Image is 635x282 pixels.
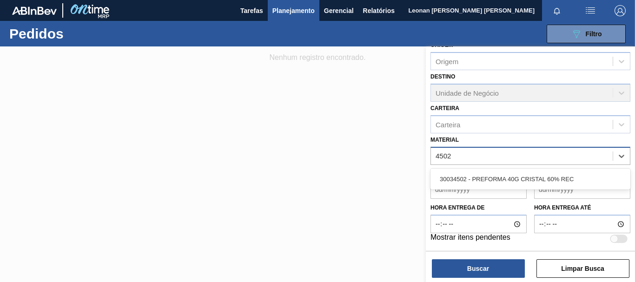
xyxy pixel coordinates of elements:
[430,201,527,215] label: Hora entrega de
[436,58,458,66] div: Origem
[430,171,630,188] div: 30034502 - PREFORMA 40G CRISTAL 60% REC
[430,180,527,199] input: dd/mm/yyyy
[534,180,630,199] input: dd/mm/yyyy
[542,4,572,17] button: Notificações
[240,5,263,16] span: Tarefas
[9,28,139,39] h1: Pedidos
[430,73,455,80] label: Destino
[430,233,510,244] label: Mostrar itens pendentes
[12,7,57,15] img: TNhmsLtSVTkK8tSr43FrP2fwEKptu5GPRR3wAAAABJRU5ErkJggg==
[547,25,626,43] button: Filtro
[534,201,630,215] label: Hora entrega até
[324,5,354,16] span: Gerencial
[586,30,602,38] span: Filtro
[363,5,395,16] span: Relatórios
[430,137,459,143] label: Material
[615,5,626,16] img: Logout
[430,105,459,111] label: Carteira
[436,120,460,128] div: Carteira
[585,5,596,16] img: userActions
[272,5,315,16] span: Planejamento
